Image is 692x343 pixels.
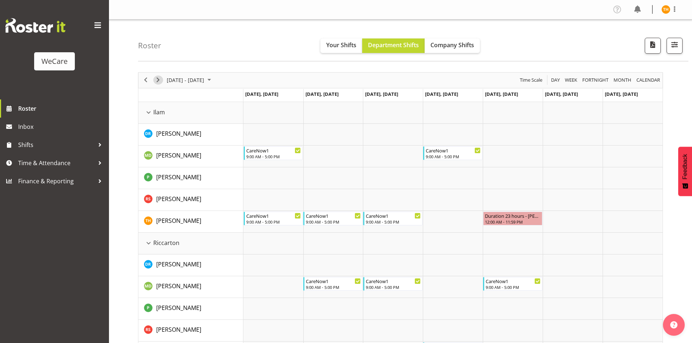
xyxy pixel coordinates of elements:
button: October 2025 [166,75,214,85]
a: [PERSON_NAME] [156,260,201,269]
span: [PERSON_NAME] [156,326,201,334]
td: Marie-Claire Dickson-Bakker resource [138,276,243,298]
div: CareNow1 [246,147,301,154]
div: 9:00 AM - 5:00 PM [246,154,301,159]
span: [DATE], [DATE] [425,91,458,97]
div: 12:00 AM - 11:59 PM [485,219,541,225]
span: [DATE], [DATE] [245,91,278,97]
span: Inbox [18,121,105,132]
img: tillie-hollyer11602.jpg [661,5,670,14]
button: Feedback - Show survey [678,147,692,196]
td: Deepti Raturi resource [138,124,243,146]
button: Fortnight [581,75,610,85]
span: [DATE], [DATE] [605,91,638,97]
button: Timeline Week [564,75,579,85]
div: Marie-Claire Dickson-Bakker"s event - CareNow1 Begin From Tuesday, October 14, 2025 at 9:00:00 AM... [303,277,363,291]
td: Riccarton resource [138,233,243,254]
div: 9:00 AM - 5:00 PM [426,154,481,159]
a: [PERSON_NAME] [156,195,201,203]
span: Day [550,75,561,85]
button: Timeline Month [612,75,633,85]
span: Time Scale [519,75,543,85]
span: Department Shifts [368,41,419,49]
td: Rhianne Sharples resource [138,189,243,211]
div: CareNow1 [306,277,361,285]
div: 9:00 AM - 5:00 PM [486,284,541,290]
button: Filter Shifts [667,38,683,54]
a: [PERSON_NAME] [156,173,201,181]
span: Feedback [682,154,688,179]
span: [DATE] - [DATE] [166,75,205,85]
button: Department Shifts [362,38,425,53]
div: previous period [139,73,152,88]
span: [PERSON_NAME] [156,217,201,225]
td: Tillie Hollyer resource [138,211,243,233]
button: Next [153,75,163,85]
span: Time & Attendance [18,158,94,168]
span: calendar [636,75,661,85]
a: [PERSON_NAME] [156,151,201,160]
div: 9:00 AM - 5:00 PM [366,284,421,290]
div: CareNow1 [366,277,421,285]
span: [PERSON_NAME] [156,151,201,159]
span: [PERSON_NAME] [156,260,201,268]
a: [PERSON_NAME] [156,282,201,290]
span: Shifts [18,139,94,150]
div: 9:00 AM - 5:00 PM [366,219,421,225]
button: Month [635,75,661,85]
div: CareNow1 [486,277,541,285]
div: Marie-Claire Dickson-Bakker"s event - CareNow1 Begin From Friday, October 17, 2025 at 9:00:00 AM ... [483,277,542,291]
div: Tillie Hollyer"s event - CareNow1 Begin From Monday, October 13, 2025 at 9:00:00 AM GMT+13:00 End... [244,212,303,225]
button: Time Scale [519,75,544,85]
div: CareNow1 [366,212,421,219]
a: [PERSON_NAME] [156,216,201,225]
div: Marie-Claire Dickson-Bakker"s event - CareNow1 Begin From Thursday, October 16, 2025 at 9:00:00 A... [423,146,482,160]
a: [PERSON_NAME] [156,303,201,312]
img: Rosterit website logo [5,18,65,33]
div: Tillie Hollyer"s event - Duration 23 hours - Tillie Hollyer Begin From Friday, October 17, 2025 a... [483,212,542,225]
span: Riccarton [153,238,179,247]
span: Your Shifts [326,41,356,49]
div: Marie-Claire Dickson-Bakker"s event - CareNow1 Begin From Wednesday, October 15, 2025 at 9:00:00 ... [363,277,422,291]
div: CareNow1 [426,147,481,154]
div: 9:00 AM - 5:00 PM [306,284,361,290]
div: WeCare [41,56,68,67]
td: Rhianne Sharples resource [138,320,243,342]
span: [PERSON_NAME] [156,282,201,290]
a: [PERSON_NAME] [156,129,201,138]
img: help-xxl-2.png [670,321,677,328]
div: next period [152,73,164,88]
div: CareNow1 [306,212,361,219]
td: Pooja Prabhu resource [138,167,243,189]
button: Your Shifts [320,38,362,53]
span: [DATE], [DATE] [545,91,578,97]
div: 9:00 AM - 5:00 PM [246,219,301,225]
button: Previous [141,75,151,85]
span: Company Shifts [430,41,474,49]
span: Ilam [153,108,165,117]
a: [PERSON_NAME] [156,325,201,334]
td: Deepti Raturi resource [138,254,243,276]
div: Duration 23 hours - [PERSON_NAME] [485,212,541,219]
span: [DATE], [DATE] [365,91,398,97]
td: Ilam resource [138,102,243,124]
td: Marie-Claire Dickson-Bakker resource [138,146,243,167]
span: [PERSON_NAME] [156,130,201,138]
td: Pooja Prabhu resource [138,298,243,320]
h4: Roster [138,41,161,50]
span: Fortnight [582,75,609,85]
div: CareNow1 [246,212,301,219]
button: Timeline Day [550,75,561,85]
button: Company Shifts [425,38,480,53]
span: Month [613,75,632,85]
span: Roster [18,103,105,114]
span: [DATE], [DATE] [305,91,339,97]
div: Marie-Claire Dickson-Bakker"s event - CareNow1 Begin From Monday, October 13, 2025 at 9:00:00 AM ... [244,146,303,160]
span: [PERSON_NAME] [156,173,201,181]
div: 9:00 AM - 5:00 PM [306,219,361,225]
div: Tillie Hollyer"s event - CareNow1 Begin From Wednesday, October 15, 2025 at 9:00:00 AM GMT+13:00 ... [363,212,422,225]
span: Finance & Reporting [18,176,94,187]
span: Week [564,75,578,85]
span: [DATE], [DATE] [485,91,518,97]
